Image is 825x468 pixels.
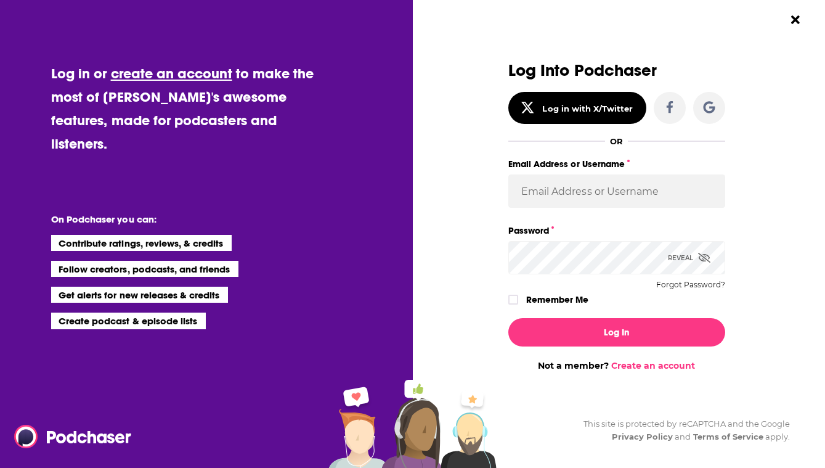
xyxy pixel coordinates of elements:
h3: Log Into Podchaser [508,62,725,80]
button: Log in with X/Twitter [508,92,646,124]
li: Contribute ratings, reviews, & credits [51,235,232,251]
button: Forgot Password? [656,281,725,289]
div: Reveal [668,241,710,274]
div: Not a member? [508,360,725,371]
button: Close Button [784,8,807,31]
button: Log In [508,318,725,347]
label: Remember Me [526,292,588,308]
div: OR [610,136,623,146]
div: Log in with X/Twitter [542,104,633,113]
a: create an account [111,65,232,82]
a: Privacy Policy [612,432,673,441]
li: Follow creators, podcasts, and friends [51,261,239,277]
input: Email Address or Username [508,174,725,208]
img: Podchaser - Follow, Share and Rate Podcasts [14,425,132,448]
label: Email Address or Username [508,156,725,172]
a: Terms of Service [693,432,764,441]
a: Podchaser - Follow, Share and Rate Podcasts [14,425,123,448]
label: Password [508,223,725,239]
div: This site is protected by reCAPTCHA and the Google and apply. [574,417,790,443]
li: Create podcast & episode lists [51,313,206,329]
li: Get alerts for new releases & credits [51,287,228,303]
li: On Podchaser you can: [51,213,298,225]
a: Create an account [611,360,695,371]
